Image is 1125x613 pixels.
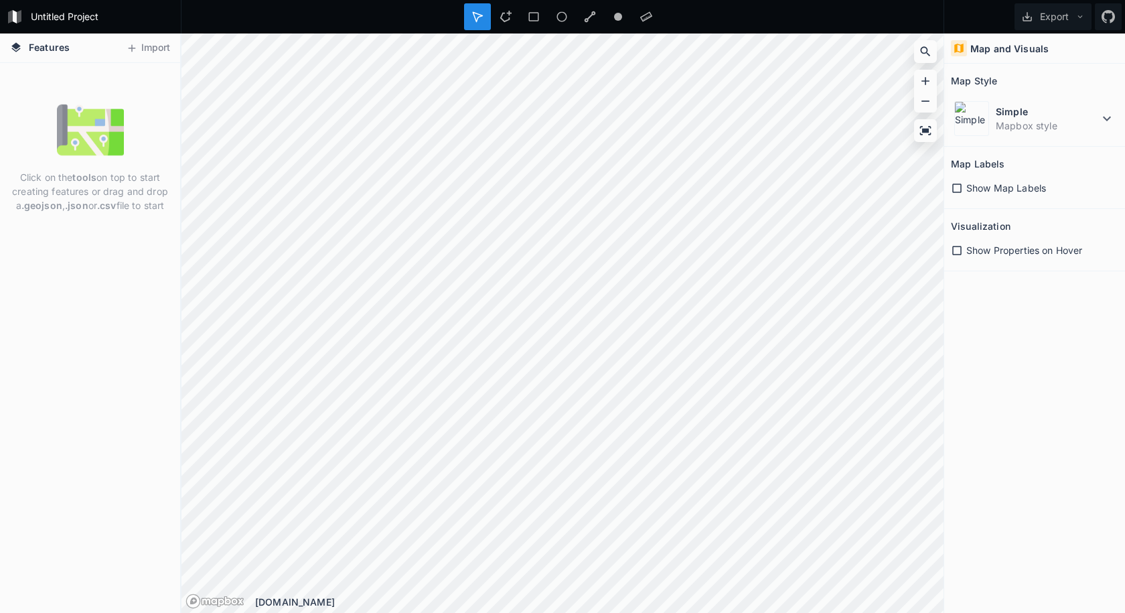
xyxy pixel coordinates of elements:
strong: tools [72,172,96,183]
img: empty [57,96,124,163]
span: Show Map Labels [966,181,1046,195]
dd: Mapbox style [996,119,1099,133]
h2: Map Labels [951,153,1004,174]
strong: .geojson [21,200,62,211]
div: [DOMAIN_NAME] [255,595,944,609]
span: Show Properties on Hover [966,243,1082,257]
h4: Map and Visuals [970,42,1049,56]
strong: .csv [97,200,117,211]
img: Simple [954,101,989,136]
strong: .json [65,200,88,211]
h2: Visualization [951,216,1010,236]
button: Export [1015,3,1092,30]
a: Mapbox logo [185,594,244,609]
p: Click on the on top to start creating features or drag and drop a , or file to start [10,170,170,212]
h2: Map Style [951,70,997,91]
span: Features [29,40,70,54]
dt: Simple [996,105,1099,119]
button: Import [119,38,177,59]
